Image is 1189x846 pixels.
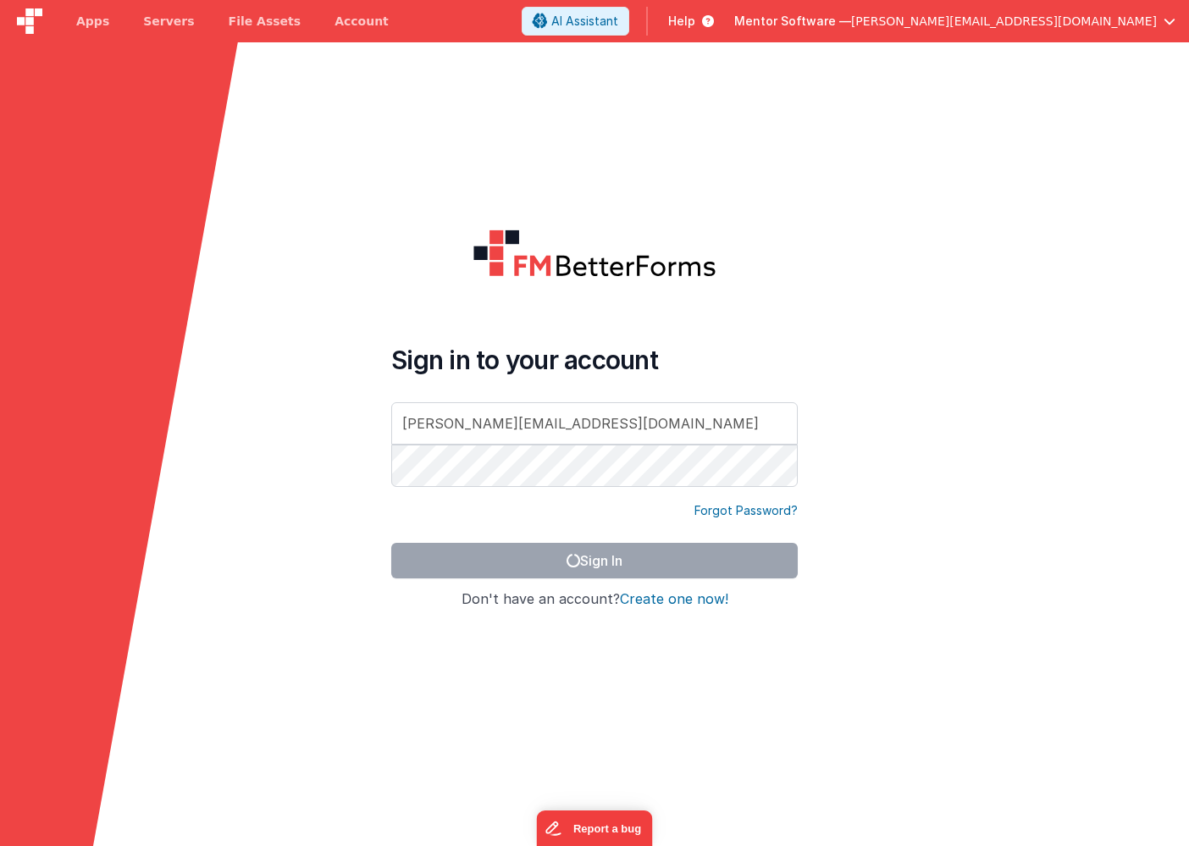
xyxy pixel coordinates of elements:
[391,543,798,578] button: Sign In
[734,13,1175,30] button: Mentor Software — [PERSON_NAME][EMAIL_ADDRESS][DOMAIN_NAME]
[143,13,194,30] span: Servers
[522,7,629,36] button: AI Assistant
[391,345,798,375] h4: Sign in to your account
[551,13,618,30] span: AI Assistant
[668,13,695,30] span: Help
[229,13,301,30] span: File Assets
[391,592,798,607] h4: Don't have an account?
[620,592,728,607] button: Create one now!
[734,13,851,30] span: Mentor Software —
[537,810,653,846] iframe: Marker.io feedback button
[76,13,109,30] span: Apps
[391,402,798,445] input: Email Address
[851,13,1157,30] span: [PERSON_NAME][EMAIL_ADDRESS][DOMAIN_NAME]
[694,502,798,519] a: Forgot Password?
